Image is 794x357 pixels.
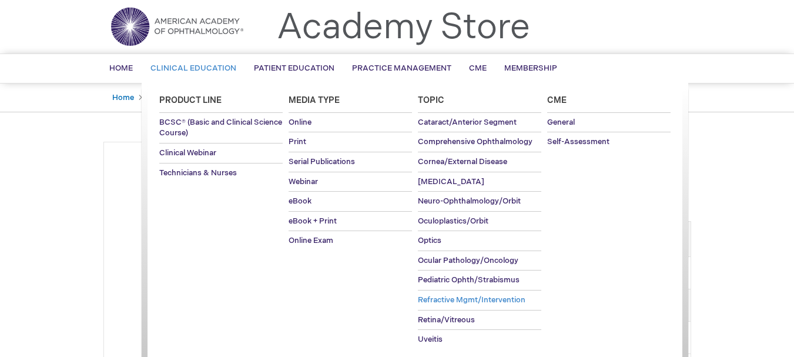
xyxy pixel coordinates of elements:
span: Cme [547,95,567,105]
span: eBook [289,196,311,206]
span: Technicians & Nurses [159,168,237,178]
span: Oculoplastics/Orbit [418,216,488,226]
span: Membership [504,64,557,73]
span: BCSC® (Basic and Clinical Science Course) [159,118,282,138]
span: Product Line [159,95,222,105]
span: Uveitis [418,335,443,344]
span: Home [109,64,133,73]
a: Academy Store [277,6,530,49]
a: Home [112,93,134,102]
span: Cornea/External Disease [418,157,507,166]
span: Neuro-Ophthalmology/Orbit [418,196,521,206]
span: Cataract/Anterior Segment [418,118,517,127]
span: Retina/Vitreous [418,315,475,325]
span: Clinical Education [150,64,236,73]
span: Online [289,118,311,127]
span: CME [469,64,487,73]
span: Comprehensive Ophthalmology [418,137,532,146]
span: eBook + Print [289,216,337,226]
span: Media Type [289,95,340,105]
span: Print [289,137,306,146]
span: Topic [418,95,444,105]
span: General [547,118,575,127]
span: Patient Education [254,64,334,73]
span: Refractive Mgmt/Intervention [418,295,525,305]
span: Optics [418,236,441,245]
span: Ocular Pathology/Oncology [418,256,518,265]
span: Clinical Webinar [159,148,216,158]
span: Serial Publications [289,157,355,166]
span: Self-Assessment [547,137,609,146]
span: Webinar [289,177,318,186]
span: Pediatric Ophth/Strabismus [418,275,520,285]
span: Practice Management [352,64,451,73]
span: [MEDICAL_DATA] [418,177,484,186]
span: Online Exam [289,236,333,245]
